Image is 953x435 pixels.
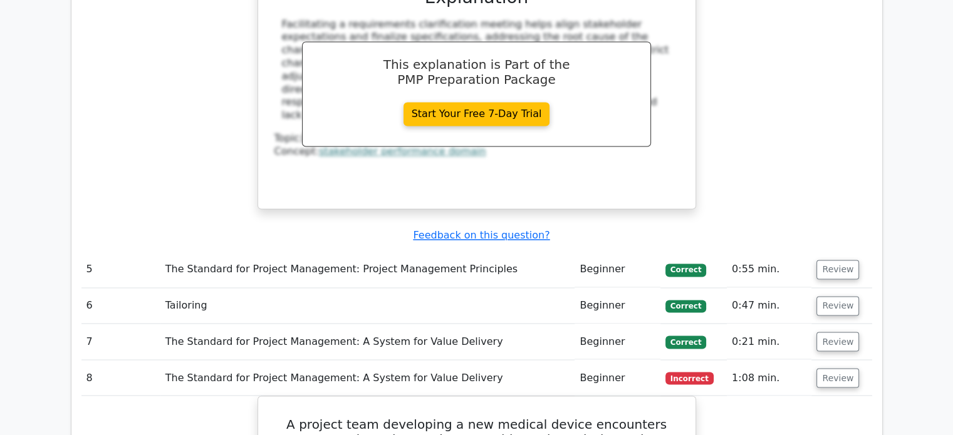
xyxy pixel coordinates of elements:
[575,324,660,359] td: Beginner
[319,145,486,157] a: stakeholder performance domain
[160,360,575,396] td: The Standard for Project Management: A System for Value Delivery
[816,260,859,279] button: Review
[160,324,575,359] td: The Standard for Project Management: A System for Value Delivery
[575,288,660,324] td: Beginner
[413,229,549,241] a: Feedback on this question?
[727,324,811,359] td: 0:21 min.
[727,252,811,287] td: 0:55 min.
[816,296,859,315] button: Review
[274,145,679,158] div: Concept:
[404,102,550,126] a: Start Your Free 7-Day Trial
[274,132,679,145] div: Topic:
[665,300,706,312] span: Correct
[665,335,706,348] span: Correct
[575,252,660,287] td: Beginner
[665,372,714,384] span: Incorrect
[160,288,575,324] td: Tailoring
[727,288,811,324] td: 0:47 min.
[81,324,160,359] td: 7
[665,264,706,276] span: Correct
[575,360,660,396] td: Beginner
[727,360,811,396] td: 1:08 min.
[81,252,160,287] td: 5
[282,18,672,122] div: Facilitating a requirements clarification meeting helps align stakeholder expectations and finali...
[160,252,575,287] td: The Standard for Project Management: Project Management Principles
[81,360,160,396] td: 8
[81,288,160,324] td: 6
[816,368,859,387] button: Review
[816,332,859,351] button: Review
